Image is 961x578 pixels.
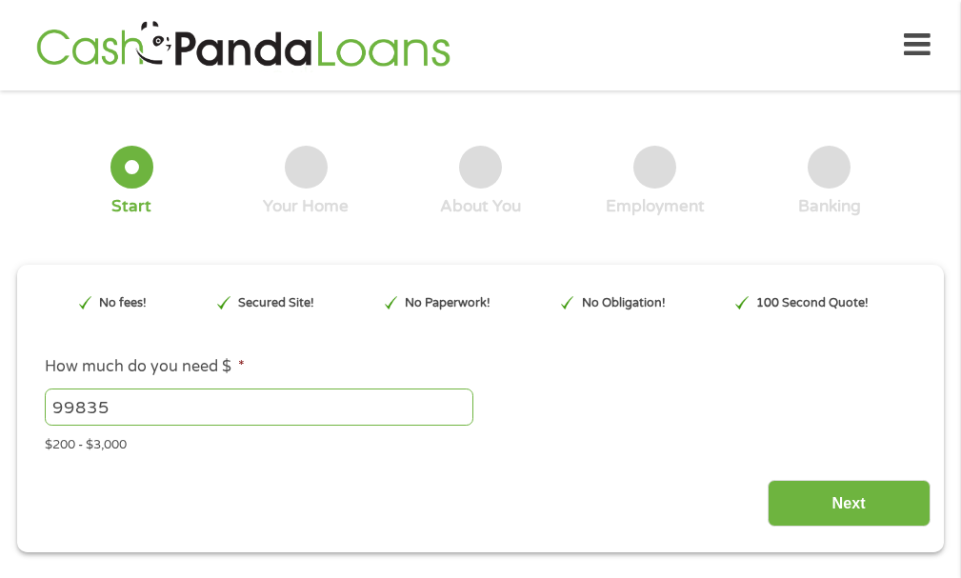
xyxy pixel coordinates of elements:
[263,196,349,217] div: Your Home
[111,196,151,217] div: Start
[99,294,147,312] p: No fees!
[45,429,916,454] div: $200 - $3,000
[798,196,861,217] div: Banking
[606,196,705,217] div: Employment
[768,480,931,527] input: Next
[405,294,491,312] p: No Paperwork!
[238,294,314,312] p: Secured Site!
[30,18,455,72] img: GetLoanNow Logo
[582,294,666,312] p: No Obligation!
[756,294,869,312] p: 100 Second Quote!
[440,196,521,217] div: About You
[45,357,245,377] label: How much do you need $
